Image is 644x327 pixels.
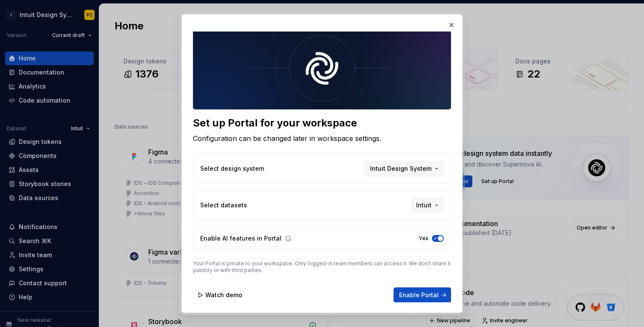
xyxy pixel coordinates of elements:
[200,201,247,209] p: Select datasets
[370,164,431,173] span: Intuit Design System
[399,291,439,299] span: Enable Portal
[193,287,248,303] button: Watch demo
[205,291,242,299] span: Watch demo
[394,287,451,303] button: Enable Portal
[416,201,431,209] span: Intuit
[193,116,451,130] div: Set up Portal for your workspace
[200,234,282,243] p: Enable AI features in Portal
[411,198,444,213] button: Intuit
[419,235,428,242] label: Yes
[193,133,451,143] div: Configuration can be changed later in workspace settings.
[200,164,264,173] p: Select design system
[193,260,451,274] p: Your Portal is private to your workspace. Only logged-in team members can access it. We don't sha...
[365,161,444,176] button: Intuit Design System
